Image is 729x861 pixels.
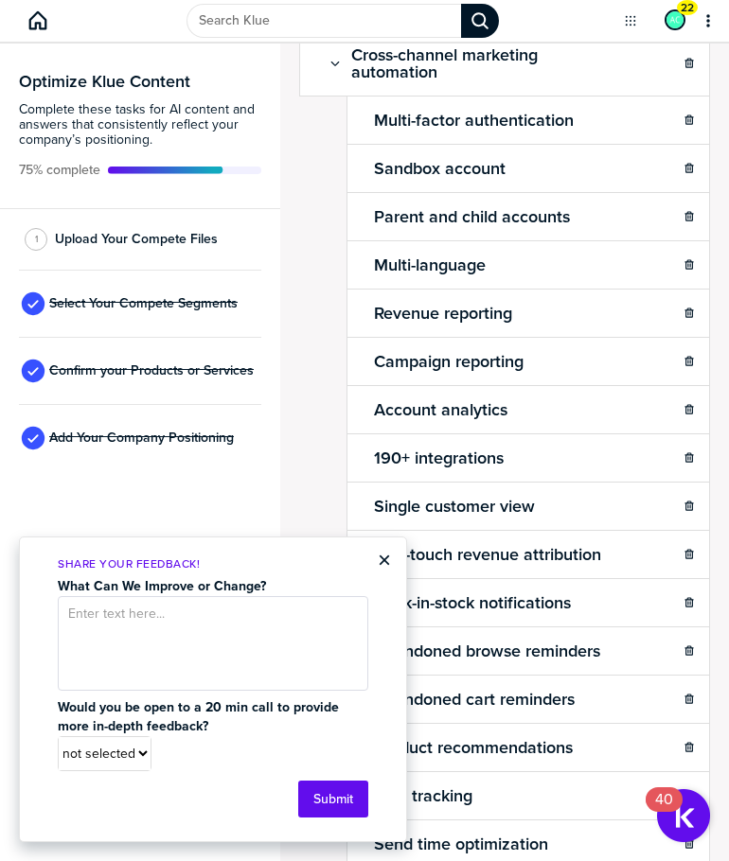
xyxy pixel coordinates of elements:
h2: Last-touch revenue attribution [370,542,605,567]
img: 2d91dfc8a406d361481497426217f662-sml.png [667,11,684,28]
button: Open Resource Center, 40 new notifications [657,789,710,842]
h2: Product recommendations [370,735,577,760]
strong: Would you be open to a 20 min call to provide more in-depth feedback? [58,697,343,736]
p: Share Your Feedback! [58,556,368,572]
h2: Abandoned browse reminders [370,639,604,663]
strong: What Can We Improve or Change? [58,576,266,596]
span: 1 [35,232,38,246]
a: Edit Profile [663,8,687,32]
span: Add Your Company Positioning [49,430,234,446]
span: Upload Your Compete Files [55,232,218,247]
h2: Sandbox account [370,156,509,181]
h2: Parent and child accounts [370,204,574,229]
h2: Revenue reporting [370,301,516,325]
h2: Account analytics [370,397,511,422]
span: Complete these tasks for AI content and answers that consistently reflect your company’s position... [19,102,261,148]
h2: Campaign reporting [370,349,527,374]
button: Submit [298,781,368,817]
input: Search Klue [187,4,462,38]
span: Select Your Compete Segments [49,296,238,311]
span: Active [19,163,100,178]
button: Open Drop [621,11,640,30]
div: 40 [655,799,673,824]
h2: Multi-language [370,253,489,277]
span: Confirm your Products or Services [49,363,254,378]
div: Alex Cross [665,9,685,30]
h2: 190+ integrations [370,446,507,470]
span: 22 [681,1,694,15]
h2: Cross-channel marketing automation [347,43,579,84]
h2: Send time optimization [370,832,552,856]
button: Close [378,549,391,571]
h2: Abandoned cart reminders [370,687,578,712]
h3: Optimize Klue Content [19,74,261,89]
h2: Back-in-stock notifications [370,590,575,615]
div: Search Klue [461,4,499,38]
h2: Web tracking [370,783,476,808]
h2: Single customer view [370,494,539,518]
h2: Multi-factor authentication [370,108,578,132]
